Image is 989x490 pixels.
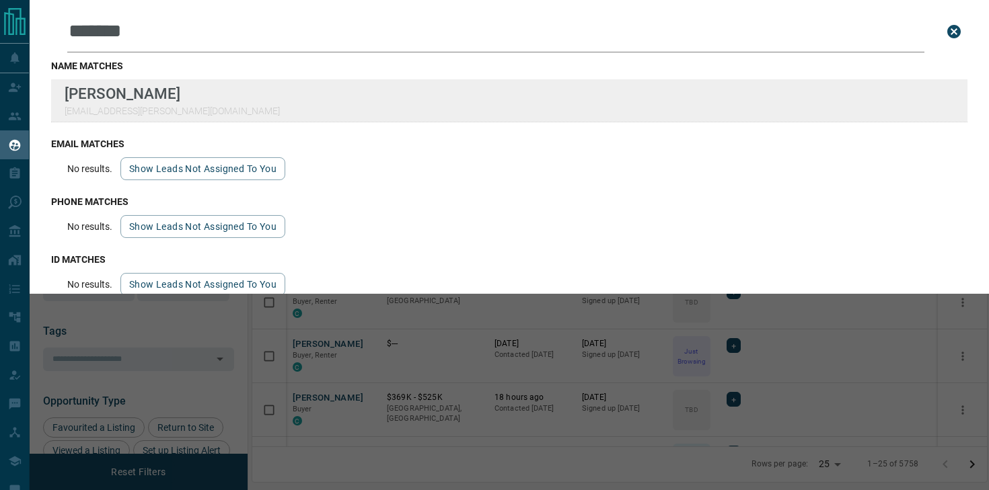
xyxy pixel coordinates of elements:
p: No results. [67,279,112,290]
h3: name matches [51,60,967,71]
button: show leads not assigned to you [120,215,285,238]
h3: email matches [51,138,967,149]
p: [PERSON_NAME] [65,85,280,102]
h3: id matches [51,254,967,265]
p: No results. [67,163,112,174]
button: close search bar [941,18,967,45]
p: No results. [67,221,112,232]
p: [EMAIL_ADDRESS][PERSON_NAME][DOMAIN_NAME] [65,106,280,116]
button: show leads not assigned to you [120,273,285,296]
button: show leads not assigned to you [120,157,285,180]
h3: phone matches [51,196,967,207]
